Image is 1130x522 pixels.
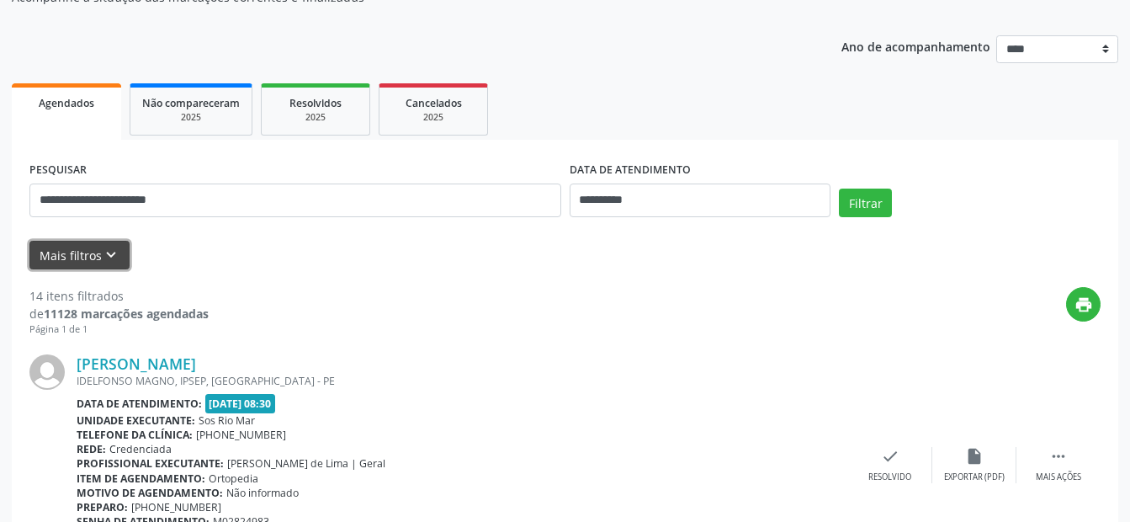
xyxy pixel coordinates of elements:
[131,500,221,514] span: [PHONE_NUMBER]
[1049,447,1068,466] i: 
[77,428,193,442] b: Telefone da clínica:
[77,456,224,471] b: Profissional executante:
[77,413,195,428] b: Unidade executante:
[39,96,94,110] span: Agendados
[273,111,358,124] div: 2025
[77,486,223,500] b: Motivo de agendamento:
[77,471,205,486] b: Item de agendamento:
[109,442,172,456] span: Credenciada
[102,246,120,264] i: keyboard_arrow_down
[199,413,255,428] span: Sos Rio Mar
[406,96,462,110] span: Cancelados
[570,157,691,184] label: DATA DE ATENDIMENTO
[227,456,385,471] span: [PERSON_NAME] de Lima | Geral
[226,486,299,500] span: Não informado
[77,354,196,373] a: [PERSON_NAME]
[77,442,106,456] b: Rede:
[77,374,848,388] div: IDELFONSO MAGNO, IPSEP, [GEOGRAPHIC_DATA] - PE
[209,471,258,486] span: Ortopedia
[1036,471,1081,483] div: Mais ações
[391,111,475,124] div: 2025
[1074,296,1093,314] i: print
[196,428,286,442] span: [PHONE_NUMBER]
[839,189,892,217] button: Filtrar
[44,306,209,322] strong: 11128 marcações agendadas
[29,241,130,270] button: Mais filtroskeyboard_arrow_down
[881,447,899,466] i: check
[77,500,128,514] b: Preparo:
[77,397,202,411] b: Data de atendimento:
[1066,287,1101,322] button: print
[142,111,240,124] div: 2025
[142,96,240,110] span: Não compareceram
[841,35,990,56] p: Ano de acompanhamento
[29,157,87,184] label: PESQUISAR
[289,96,342,110] span: Resolvidos
[29,305,209,322] div: de
[29,322,209,337] div: Página 1 de 1
[944,471,1005,483] div: Exportar (PDF)
[965,447,984,466] i: insert_drive_file
[205,394,276,413] span: [DATE] 08:30
[29,354,65,390] img: img
[29,287,209,305] div: 14 itens filtrados
[868,471,911,483] div: Resolvido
